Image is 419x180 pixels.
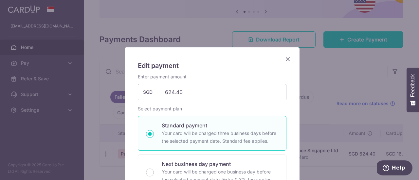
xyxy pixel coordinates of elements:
h5: Edit payment [138,60,286,71]
p: Your card will be charged three business days before the selected payment date. Standard fee appl... [162,129,278,145]
button: Close [284,55,292,63]
span: SGD [143,89,160,95]
p: Standard payment [162,122,278,129]
button: Feedback - Show survey [407,68,419,112]
label: Enter payment amount [138,74,187,80]
span: Feedback [410,74,416,97]
input: 0.00 [138,84,286,100]
label: Select payment plan [138,106,182,112]
iframe: Opens a widget where you can find more information [377,160,412,177]
p: Next business day payment [162,160,278,168]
